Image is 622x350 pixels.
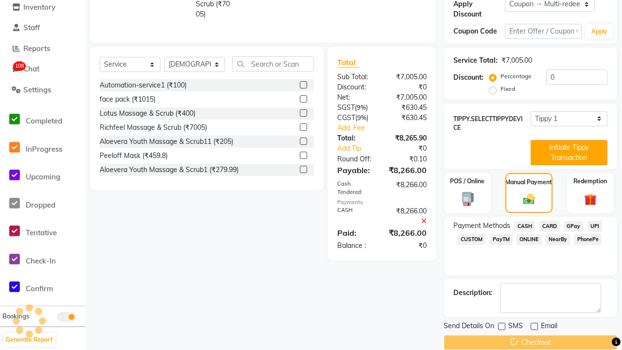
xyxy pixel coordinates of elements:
label: Manual Payment [505,178,552,187]
div: Paid: [330,227,382,239]
a: Add. Fee [330,123,434,133]
div: Net: [330,92,382,103]
span: Reports [23,44,50,53]
img: _pos-terminal.svg [457,192,477,207]
a: 108Chat [2,64,83,75]
label: TIPPY.SELECTTIPPYDEVICE [453,115,530,132]
span: PhonePe [574,234,602,245]
div: Coupon Code [453,26,505,36]
div: Richfeel Massage & Scrub (₹7005) [100,122,207,133]
div: Discount: [453,72,484,83]
div: ₹0 [391,143,434,154]
span: Confirm [26,284,53,293]
a: Add Tip [330,143,391,154]
span: PayTM [489,234,513,245]
div: Sub Total: [330,72,382,82]
div: CASH [330,206,382,227]
div: face pack (₹1015) [100,94,155,105]
span: SGST [337,103,355,112]
button: Apply [586,24,613,39]
label: POS / Online [450,177,484,186]
span: SMS [508,321,523,333]
span: Settings [23,85,51,94]
span: Chat [23,64,39,73]
div: Peeloff Mask (₹459.8) [100,151,168,161]
a: Staff [2,22,83,34]
span: Send Details On [444,321,494,333]
div: Balance : [330,241,382,251]
a: Reports [2,43,83,54]
button: Initiate Tippy Transaction [531,140,607,165]
div: ₹8,266.00 [382,206,434,227]
div: Discount: [330,82,382,92]
div: Service Total: [453,55,498,66]
div: ( ) [330,103,382,113]
span: UPI [587,221,603,232]
div: Lotus Massage & Scrub (₹400) [100,108,195,119]
span: Tentative [26,228,57,237]
a: Inventory [2,2,83,13]
span: CARD [539,221,560,232]
button: Generate Report [3,333,55,347]
div: ₹8,266.00 [382,180,434,196]
label: Redemption [573,177,607,186]
span: 9% [357,104,366,111]
label: Percentage [501,72,532,81]
div: ₹7,005.00 [382,72,434,82]
div: Payable: [330,164,382,176]
label: Fixed [501,85,515,93]
span: 108 [13,61,26,71]
div: Total: [330,133,382,143]
span: ONLINE [517,234,542,245]
span: InProgress [26,144,62,154]
input: Search or Scan [232,56,314,71]
span: Upcoming [26,172,60,181]
div: ₹0.10 [382,154,434,164]
div: ₹8,266.00 [381,164,434,176]
a: Settings [2,85,83,96]
span: Bookings [2,312,29,320]
span: Dropped [26,200,55,210]
span: Completed [26,116,62,125]
div: ₹7,005.00 [382,92,434,103]
span: NearBy [546,234,570,245]
span: Staff [23,23,40,32]
div: Payments [337,198,427,207]
span: CGST [337,113,355,122]
span: GPay [564,221,584,232]
input: Enter Offer / Coupon Code [505,24,582,39]
span: Email [541,321,557,333]
div: ( ) [330,113,382,123]
span: Check-In [26,256,56,265]
img: _gift.svg [580,192,601,207]
span: CASH [514,221,535,232]
div: Aloevera Youth Massage & Scrub1 (₹279.99) [100,165,239,175]
span: Inventory [23,2,55,12]
span: 9% [357,114,366,122]
span: Total [337,57,360,68]
div: ₹630.45 [382,103,434,113]
div: ₹0 [382,241,434,251]
div: Aloevera Youth Massage & Scrub11 (₹205) [100,137,233,147]
div: Automation-service1 (₹100) [100,80,187,90]
div: ₹8,265.90 [382,133,434,143]
div: Cash Tendered: [330,180,382,196]
span: CUSTOM [457,234,485,245]
div: ₹8,266.00 [381,227,434,239]
div: Description: [453,288,492,298]
img: _cash.svg [519,192,538,206]
div: Round Off: [330,154,382,164]
div: ₹630.45 [382,113,434,123]
span: Payment Methods [453,221,510,231]
div: ₹0 [382,82,434,92]
div: ₹7,005.00 [501,55,532,66]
